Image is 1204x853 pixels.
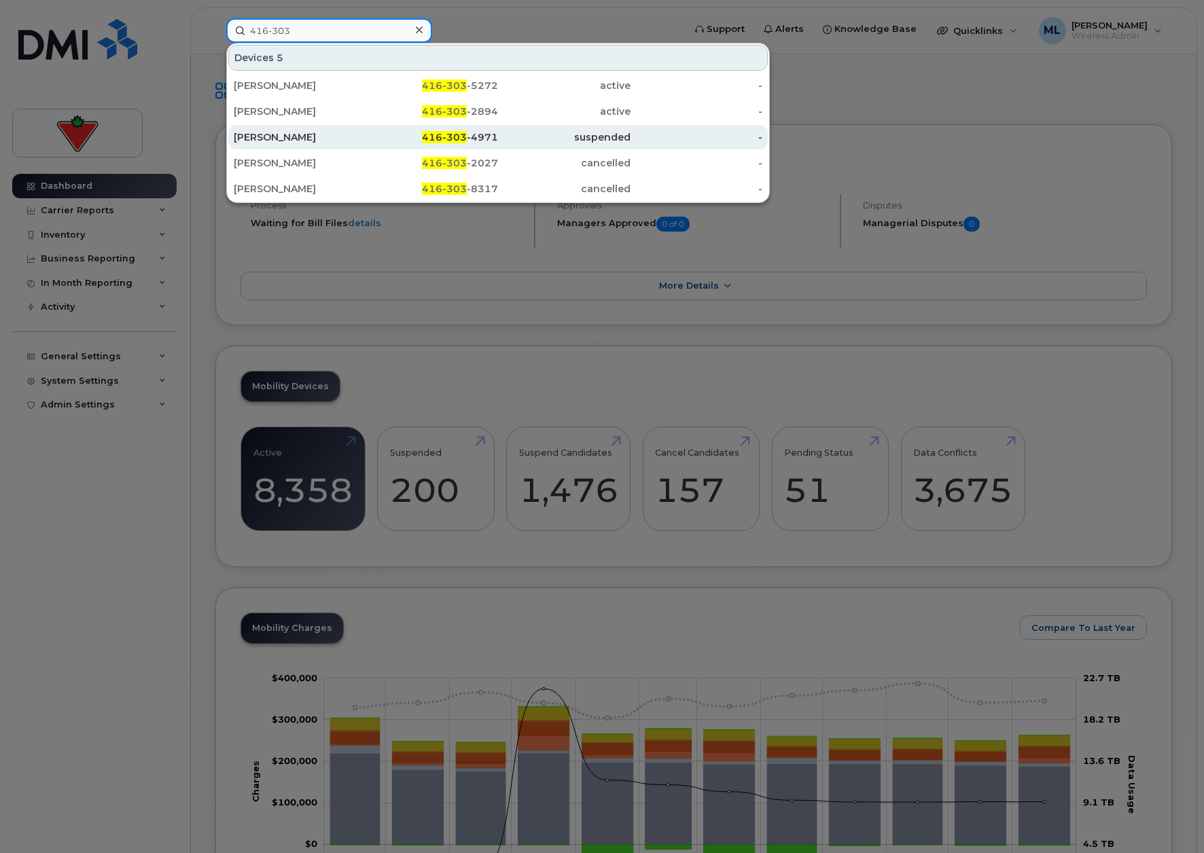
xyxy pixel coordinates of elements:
[234,130,366,144] div: [PERSON_NAME]
[631,156,763,170] div: -
[366,156,499,170] div: -2027
[422,157,467,169] span: 416-303
[228,99,768,124] a: [PERSON_NAME]416-303-2894active-
[228,125,768,149] a: [PERSON_NAME]416-303-4971suspended-
[234,156,366,170] div: [PERSON_NAME]
[422,79,467,92] span: 416-303
[366,182,499,196] div: -8317
[366,105,499,118] div: -2894
[366,79,499,92] div: -5272
[234,79,366,92] div: [PERSON_NAME]
[498,105,631,118] div: active
[228,151,768,175] a: [PERSON_NAME]416-303-2027cancelled-
[631,105,763,118] div: -
[234,182,366,196] div: [PERSON_NAME]
[228,45,768,71] div: Devices
[422,105,467,117] span: 416-303
[631,79,763,92] div: -
[631,130,763,144] div: -
[228,73,768,98] a: [PERSON_NAME]416-303-5272active-
[277,51,283,65] span: 5
[498,79,631,92] div: active
[498,156,631,170] div: cancelled
[422,183,467,195] span: 416-303
[498,182,631,196] div: cancelled
[234,105,366,118] div: [PERSON_NAME]
[498,130,631,144] div: suspended
[631,182,763,196] div: -
[228,177,768,201] a: [PERSON_NAME]416-303-8317cancelled-
[366,130,499,144] div: -4971
[422,131,467,143] span: 416-303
